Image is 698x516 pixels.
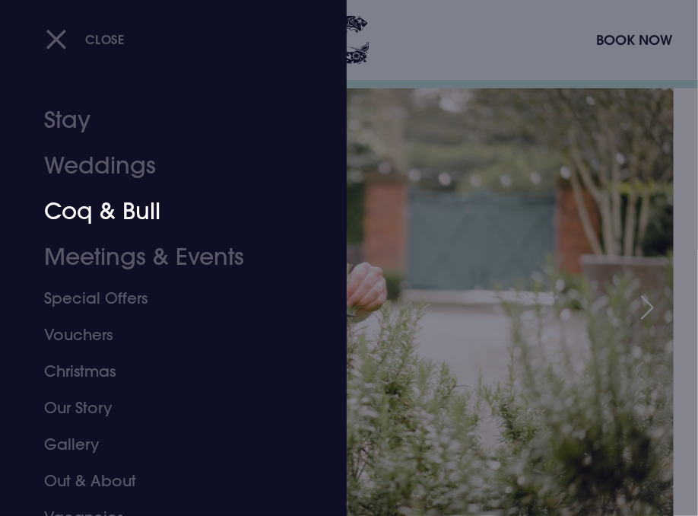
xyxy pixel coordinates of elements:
[44,463,284,499] a: Out & About
[85,31,125,47] span: Close
[46,24,125,55] button: Close
[44,353,284,390] a: Christmas
[44,97,284,143] a: Stay
[44,426,284,463] a: Gallery
[44,234,284,280] a: Meetings & Events
[44,143,284,189] a: Weddings
[44,317,284,353] a: Vouchers
[44,280,284,317] a: Special Offers
[44,390,284,426] a: Our Story
[44,189,284,234] a: Coq & Bull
